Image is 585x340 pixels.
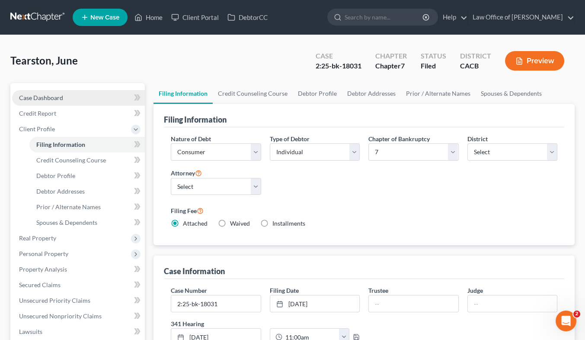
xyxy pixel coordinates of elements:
div: Chapter [375,61,407,71]
input: Search by name... [345,9,424,25]
a: Client Portal [167,10,223,25]
span: Attached [183,220,208,227]
label: District [467,134,488,143]
span: Filing Information [36,141,85,148]
span: Debtor Profile [36,172,75,179]
a: Unsecured Nonpriority Claims [12,308,145,324]
span: Property Analysis [19,266,67,273]
a: Help [438,10,467,25]
a: Case Dashboard [12,90,145,106]
div: CACB [460,61,491,71]
a: Credit Report [12,106,145,121]
a: Filing Information [29,137,145,152]
span: Real Property [19,234,56,242]
button: Preview [505,51,564,71]
input: -- [468,295,557,312]
span: Client Profile [19,125,55,133]
a: Spouses & Dependents [29,215,145,230]
span: Spouses & Dependents [36,219,97,226]
a: Debtor Addresses [29,184,145,199]
span: Prior / Alternate Names [36,203,101,210]
span: Waived [230,220,250,227]
span: Credit Report [19,110,56,117]
a: Credit Counseling Course [29,152,145,168]
div: Filing Information [164,114,227,125]
a: DebtorCC [223,10,272,25]
a: Prior / Alternate Names [29,199,145,215]
a: Property Analysis [12,262,145,277]
label: Filing Date [270,286,299,295]
span: Credit Counseling Course [36,156,106,164]
label: Filing Fee [171,205,557,216]
span: Installments [272,220,305,227]
a: Debtor Profile [29,168,145,184]
span: Debtor Addresses [36,188,85,195]
div: District [460,51,491,61]
span: Secured Claims [19,281,61,288]
a: Unsecured Priority Claims [12,293,145,308]
a: Lawsuits [12,324,145,340]
span: Case Dashboard [19,94,63,101]
a: Prior / Alternate Names [401,83,476,104]
a: [DATE] [270,295,359,312]
a: Credit Counseling Course [213,83,293,104]
div: Case [316,51,361,61]
span: Lawsuits [19,328,42,335]
label: Judge [467,286,483,295]
span: Personal Property [19,250,68,257]
div: Chapter [375,51,407,61]
label: Attorney [171,168,202,178]
a: Debtor Profile [293,83,342,104]
span: Unsecured Priority Claims [19,297,90,304]
div: 2:25-bk-18031 [316,61,361,71]
label: Nature of Debt [171,134,211,143]
span: New Case [90,14,119,21]
a: Secured Claims [12,277,145,293]
label: Trustee [368,286,388,295]
div: Status [421,51,446,61]
span: Tearston, June [10,54,78,67]
span: 7 [401,62,405,70]
span: 2 [573,311,580,317]
input: -- [369,295,458,312]
div: Filed [421,61,446,71]
a: Spouses & Dependents [476,83,547,104]
span: Unsecured Nonpriority Claims [19,312,102,320]
label: Chapter of Bankruptcy [368,134,430,143]
input: Enter case number... [171,295,260,312]
label: 341 Hearing [166,319,364,328]
a: Home [130,10,167,25]
a: Law Office of [PERSON_NAME] [468,10,574,25]
iframe: Intercom live chat [556,311,576,331]
a: Debtor Addresses [342,83,401,104]
label: Type of Debtor [270,134,310,143]
div: Case Information [164,266,225,276]
a: Filing Information [153,83,213,104]
label: Case Number [171,286,207,295]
